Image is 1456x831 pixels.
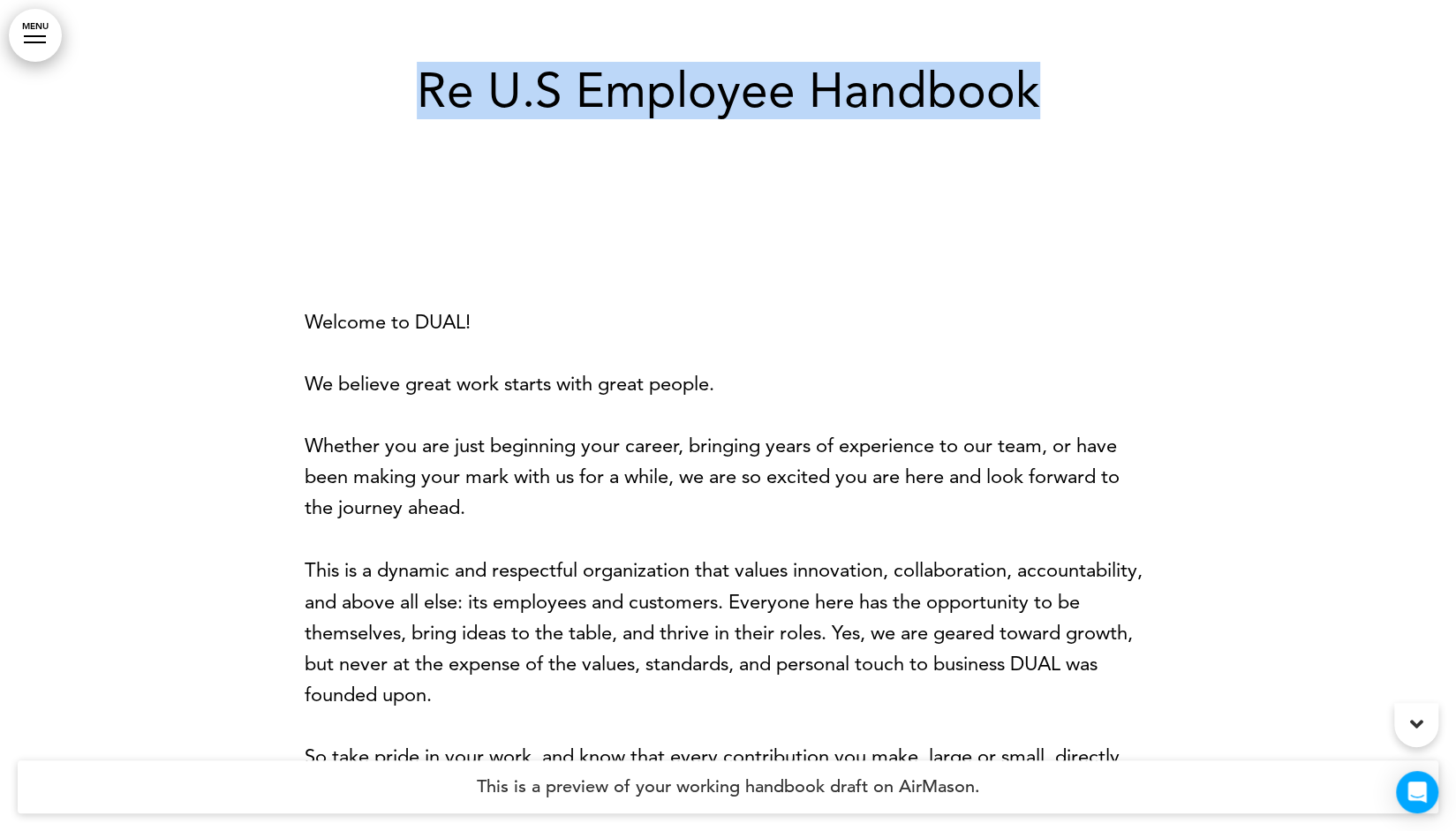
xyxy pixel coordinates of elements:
[305,555,1152,710] p: This is a dynamic and respectful organization that values innovation, collaboration, accountabili...
[9,9,62,62] a: MENU
[305,741,1152,803] p: So take pride in your work, and know that every contribution you make, large or small, directly s...
[287,66,1170,115] h1: Re U.S Employee Handbook
[1396,771,1438,813] div: Open Intercom Messenger
[305,306,1152,337] p: Welcome to DUAL!
[305,368,1152,399] p: We believe great work starts with great people.
[18,760,1438,813] h4: This is a preview of your working handbook draft on AirMason.
[305,430,1152,524] p: Whether you are just beginning your career, bringing years of experience to our team, or have bee...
